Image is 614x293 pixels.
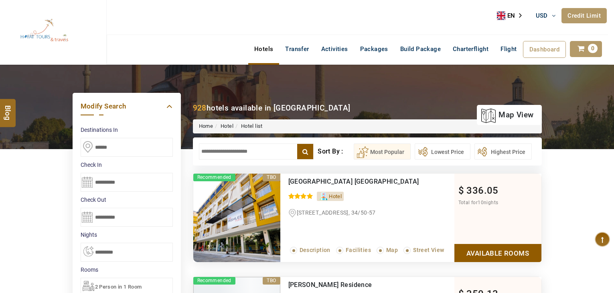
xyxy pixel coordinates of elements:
[288,281,372,289] a: [PERSON_NAME] Residence
[193,102,351,113] div: hotels available in [GEOGRAPHIC_DATA]
[248,41,279,57] a: Hotels
[394,41,447,57] a: Build Package
[497,10,527,22] a: EN
[297,209,376,216] span: [STREET_ADDRESS], 34/50-57
[288,281,421,289] div: Bauman Residence
[354,143,411,160] button: Most Popular
[561,8,607,23] a: Credit Limit
[564,243,614,281] iframe: chat widget
[193,174,235,181] span: Recommended
[81,161,173,169] label: Check In
[570,41,602,57] a: 0
[447,41,494,57] a: Charterflight
[81,266,173,274] label: Rooms
[193,103,207,113] b: 928
[529,46,560,53] span: Dashboard
[354,41,394,57] a: Packages
[288,178,419,185] a: [GEOGRAPHIC_DATA] [GEOGRAPHIC_DATA]
[81,231,173,239] label: nights
[95,284,142,290] span: 2 Person in 1 Room
[474,143,532,160] button: Highest Price
[501,45,517,53] span: Flight
[3,105,13,112] span: Blog
[466,185,498,196] span: 336.05
[536,12,548,19] span: USD
[279,41,315,57] a: Transfer
[81,101,173,112] a: Modify Search
[6,4,83,58] img: The Royal Line Holidays
[494,41,523,57] a: Flight
[199,123,213,129] a: Home
[481,106,533,124] a: map view
[81,196,173,204] label: Check Out
[81,126,173,134] label: Destinations In
[415,143,470,160] button: Lowest Price
[458,185,464,196] span: $
[315,41,354,57] a: Activities
[318,143,353,160] div: Sort By :
[221,123,233,129] a: Hotel
[263,277,280,285] div: TBO
[346,247,371,253] span: Facilities
[233,123,263,130] li: Hotel list
[193,277,235,285] span: Recommended
[497,10,527,22] div: Language
[454,244,541,262] a: Show Rooms
[497,10,527,22] aside: Language selected: English
[413,247,444,253] span: Street View
[478,200,484,205] span: 10
[263,174,280,181] div: TBO
[300,247,330,253] span: Description
[386,247,398,253] span: Map
[458,200,498,205] span: Total for nights
[453,45,488,53] span: Charterflight
[288,178,421,186] div: ASHLEE Plaza Patong Hotel & Spa
[193,174,280,262] img: 53db1dddafc42c84a57907c48f2da6241e9306cb.jpeg
[329,193,342,199] span: Hotel
[588,44,598,53] span: 0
